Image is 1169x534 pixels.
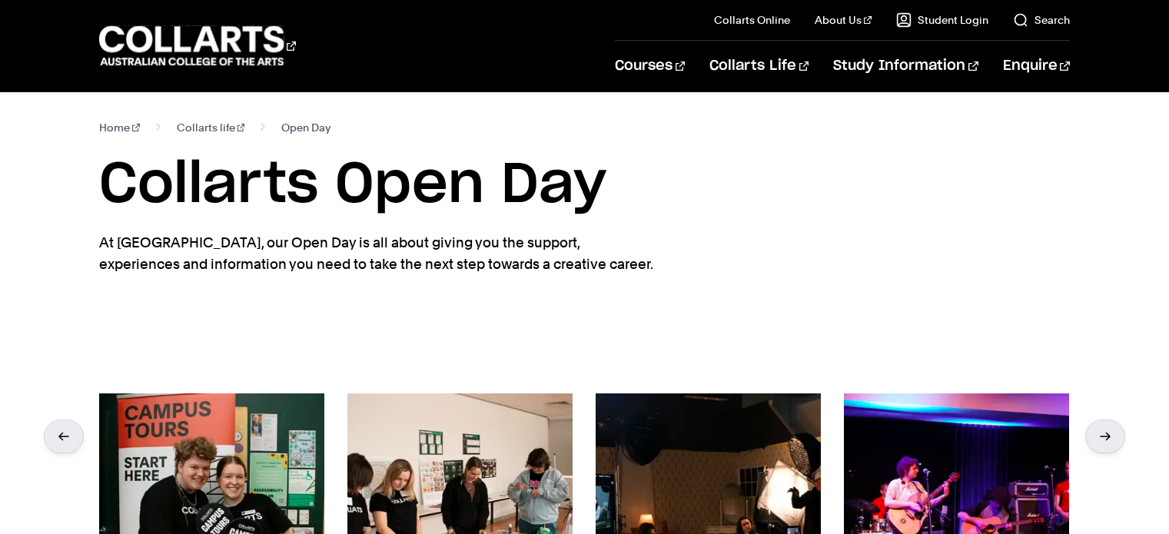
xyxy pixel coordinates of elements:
[714,12,790,28] a: Collarts Online
[896,12,988,28] a: Student Login
[99,24,296,68] div: Go to homepage
[99,117,140,138] a: Home
[815,12,872,28] a: About Us
[281,117,330,138] span: Open Day
[99,232,660,275] p: At [GEOGRAPHIC_DATA], our Open Day is all about giving you the support, experiences and informati...
[177,117,245,138] a: Collarts life
[709,41,809,91] a: Collarts Life
[99,151,1069,220] h1: Collarts Open Day
[1003,41,1070,91] a: Enquire
[1013,12,1070,28] a: Search
[833,41,978,91] a: Study Information
[615,41,685,91] a: Courses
